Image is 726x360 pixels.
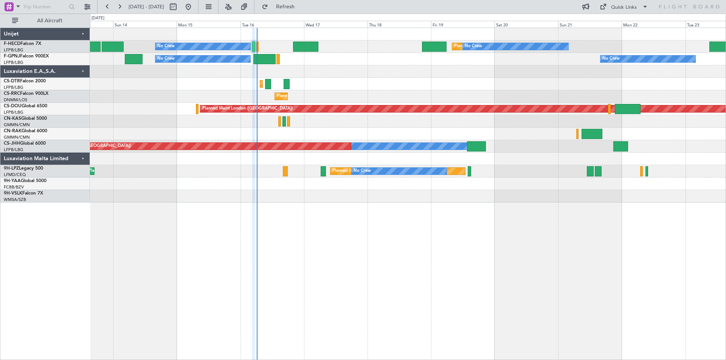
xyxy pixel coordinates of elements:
[465,41,482,52] div: No Crew
[304,21,368,28] div: Wed 17
[368,21,431,28] div: Thu 18
[332,165,439,177] div: Planned [GEOGRAPHIC_DATA] ([GEOGRAPHIC_DATA])
[4,166,43,171] a: 9H-LPZLegacy 500
[4,184,24,190] a: FCBB/BZV
[240,21,304,28] div: Tue 16
[4,91,48,96] a: CS-RRCFalcon 900LX
[4,179,47,183] a: 9H-YAAGlobal 5000
[129,3,164,10] span: [DATE] - [DATE]
[4,172,26,178] a: LFMD/CEQ
[277,91,396,102] div: Planned Maint [GEOGRAPHIC_DATA] ([GEOGRAPHIC_DATA])
[20,18,80,23] span: All Aircraft
[4,116,47,121] a: CN-KASGlobal 5000
[431,21,495,28] div: Fri 19
[270,4,301,9] span: Refresh
[4,191,22,196] span: 9H-VSLK
[4,85,23,90] a: LFPB/LBG
[4,60,23,65] a: LFPB/LBG
[157,41,175,52] div: No Crew
[4,79,46,83] a: CS-DTRFalcon 2000
[4,191,43,196] a: 9H-VSLKFalcon 7X
[4,166,19,171] span: 9H-LPZ
[4,104,22,108] span: CS-DOU
[4,147,23,153] a: LFPB/LBG
[4,197,26,202] a: WMSA/SZB
[354,165,371,177] div: No Crew
[4,47,23,53] a: LFPB/LBG
[4,79,20,83] span: CS-DTR
[23,1,67,12] input: Trip Number
[4,42,41,46] a: F-HECDFalcon 7X
[258,1,304,13] button: Refresh
[157,53,175,65] div: No Crew
[4,97,27,103] a: DNMM/LOS
[4,129,47,133] a: CN-RAKGlobal 6000
[558,21,622,28] div: Sun 21
[177,21,240,28] div: Mon 15
[202,103,293,114] div: Planned Maint London ([GEOGRAPHIC_DATA])
[4,42,20,46] span: F-HECD
[4,91,20,96] span: CS-RRC
[4,179,21,183] span: 9H-YAA
[262,78,301,90] div: Planned Maint Sofia
[4,54,49,59] a: F-GPNJFalcon 900EX
[8,15,82,27] button: All Aircraft
[4,116,21,121] span: CN-KAS
[495,21,558,28] div: Sat 20
[4,141,46,146] a: CS-JHHGlobal 6000
[92,15,104,22] div: [DATE]
[622,21,685,28] div: Mon 22
[113,21,177,28] div: Sun 14
[4,134,30,140] a: GMMN/CMN
[4,104,47,108] a: CS-DOUGlobal 6500
[4,54,20,59] span: F-GPNJ
[4,122,30,128] a: GMMN/CMN
[4,110,23,115] a: LFPB/LBG
[4,141,20,146] span: CS-JHH
[454,41,573,52] div: Planned Maint [GEOGRAPHIC_DATA] ([GEOGRAPHIC_DATA])
[4,129,22,133] span: CN-RAK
